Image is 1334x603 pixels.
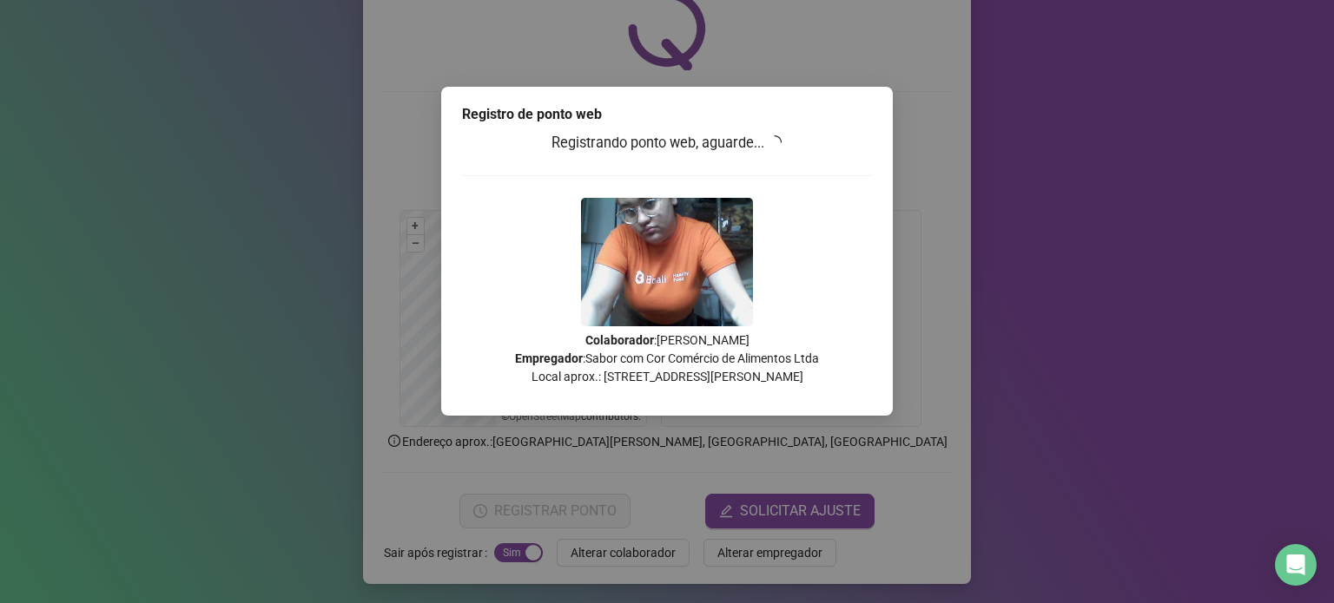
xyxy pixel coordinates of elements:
[462,331,872,386] p: : [PERSON_NAME] : Sabor com Cor Comércio de Alimentos Ltda Local aprox.: [STREET_ADDRESS][PERSON_...
[1275,544,1317,586] div: Open Intercom Messenger
[462,104,872,125] div: Registro de ponto web
[767,134,783,150] span: loading
[515,351,583,365] strong: Empregador
[585,333,654,347] strong: Colaborador
[581,198,753,326] img: 2Q==
[462,132,872,154] h3: Registrando ponto web, aguarde...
